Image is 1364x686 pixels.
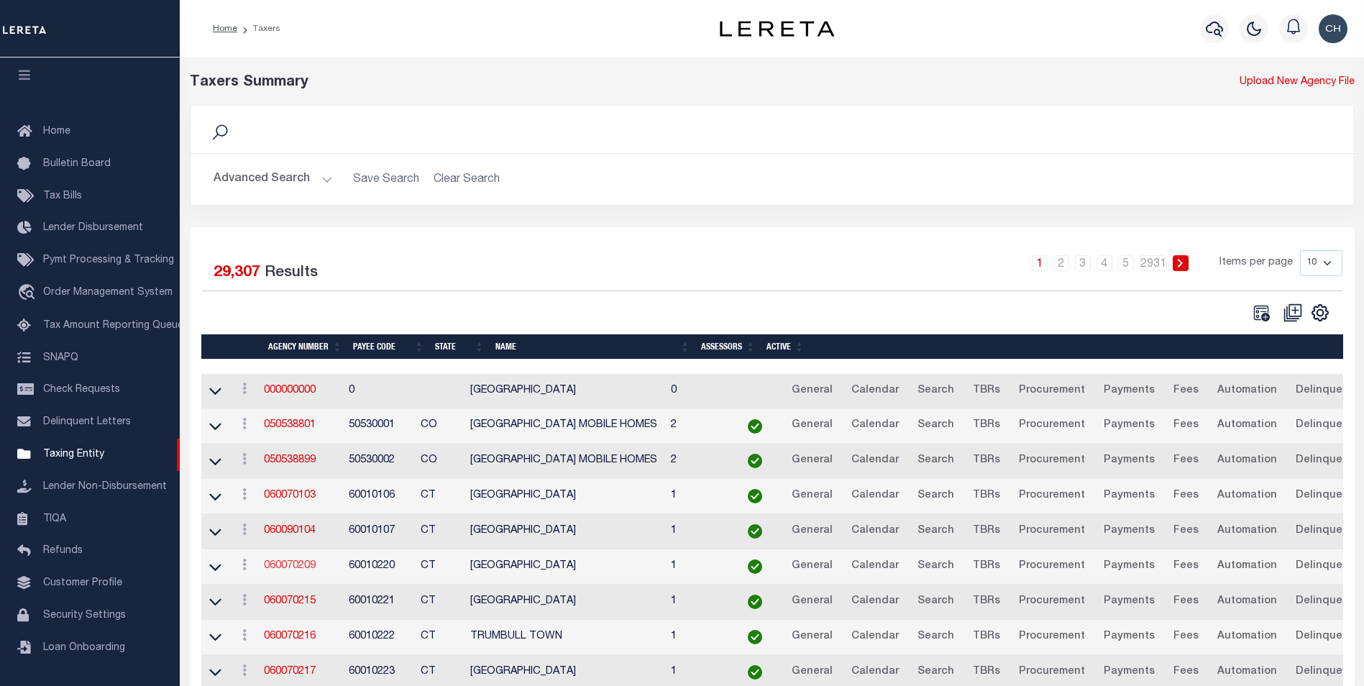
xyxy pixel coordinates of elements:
[720,21,835,37] img: logo-dark.svg
[695,334,761,360] th: Assessors: activate to sort column ascending
[1012,485,1091,508] a: Procurement
[464,479,665,514] td: [GEOGRAPHIC_DATA]
[415,549,465,585] td: CT
[785,590,839,613] a: General
[43,513,66,523] span: TIQA
[748,454,762,468] img: check-icon-green.svg
[415,514,465,549] td: CT
[490,334,695,360] th: Name: activate to sort column ascending
[1167,449,1205,472] a: Fees
[1211,555,1283,578] a: Automation
[1012,380,1091,403] a: Procurement
[845,414,905,437] a: Calendar
[343,549,415,585] td: 60010220
[43,223,143,233] span: Lender Disbursement
[966,590,1007,613] a: TBRs
[264,420,316,430] a: 050538801
[665,408,731,444] td: 2
[43,482,167,492] span: Lender Non-Disbursement
[343,514,415,549] td: 60010107
[415,408,465,444] td: CO
[264,490,316,500] a: 060070103
[415,479,465,514] td: CT
[748,489,762,503] img: check-icon-green.svg
[1211,626,1283,649] a: Automation
[1097,255,1112,271] a: 4
[845,380,905,403] a: Calendar
[213,24,237,33] a: Home
[43,255,174,265] span: Pymt Processing & Tracking
[464,514,665,549] td: [GEOGRAPHIC_DATA]
[845,626,905,649] a: Calendar
[1219,255,1293,271] span: Items per page
[464,549,665,585] td: [GEOGRAPHIC_DATA]
[785,661,839,684] a: General
[665,444,731,479] td: 2
[1167,626,1205,649] a: Fees
[845,485,905,508] a: Calendar
[748,595,762,609] img: check-icon-green.svg
[785,520,839,543] a: General
[1167,414,1205,437] a: Fees
[966,449,1007,472] a: TBRs
[43,159,111,169] span: Bulletin Board
[343,620,415,655] td: 60010222
[665,374,731,409] td: 0
[665,585,731,620] td: 1
[343,408,415,444] td: 50530001
[911,414,961,437] a: Search
[264,526,316,536] a: 060090104
[1097,626,1161,649] a: Payments
[43,385,120,395] span: Check Requests
[1097,555,1161,578] a: Payments
[262,334,347,360] th: Agency Number: activate to sort column ascending
[264,596,316,606] a: 060070215
[214,265,260,280] span: 29,307
[464,444,665,479] td: [GEOGRAPHIC_DATA] MOBILE HOMES
[665,514,731,549] td: 1
[911,520,961,543] a: Search
[464,620,665,655] td: TRUMBULL TOWN
[785,485,839,508] a: General
[845,520,905,543] a: Calendar
[1012,590,1091,613] a: Procurement
[748,419,762,434] img: check-icon-green.svg
[966,626,1007,649] a: TBRs
[748,665,762,680] img: check-icon-green.svg
[190,72,1058,93] div: Taxers Summary
[911,590,961,613] a: Search
[1097,414,1161,437] a: Payments
[43,578,122,588] span: Customer Profile
[966,520,1007,543] a: TBRs
[43,352,78,362] span: SNAPQ
[1140,255,1167,271] a: 2931
[43,288,173,298] span: Order Management System
[1097,449,1161,472] a: Payments
[1167,661,1205,684] a: Fees
[785,626,839,649] a: General
[845,555,905,578] a: Calendar
[911,661,961,684] a: Search
[665,479,731,514] td: 1
[429,334,490,360] th: State: activate to sort column ascending
[1211,414,1283,437] a: Automation
[264,631,316,641] a: 060070216
[17,284,40,303] i: travel_explore
[785,414,839,437] a: General
[1032,255,1048,271] a: 1
[1167,380,1205,403] a: Fees
[1211,590,1283,613] a: Automation
[665,620,731,655] td: 1
[761,334,810,360] th: Active: activate to sort column ascending
[785,555,839,578] a: General
[1211,520,1283,543] a: Automation
[1097,380,1161,403] a: Payments
[1240,75,1355,91] a: Upload New Agency File
[1012,414,1091,437] a: Procurement
[264,667,316,677] a: 060070217
[264,455,316,465] a: 050538899
[1211,485,1283,508] a: Automation
[845,449,905,472] a: Calendar
[43,127,70,137] span: Home
[464,408,665,444] td: [GEOGRAPHIC_DATA] MOBILE HOMES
